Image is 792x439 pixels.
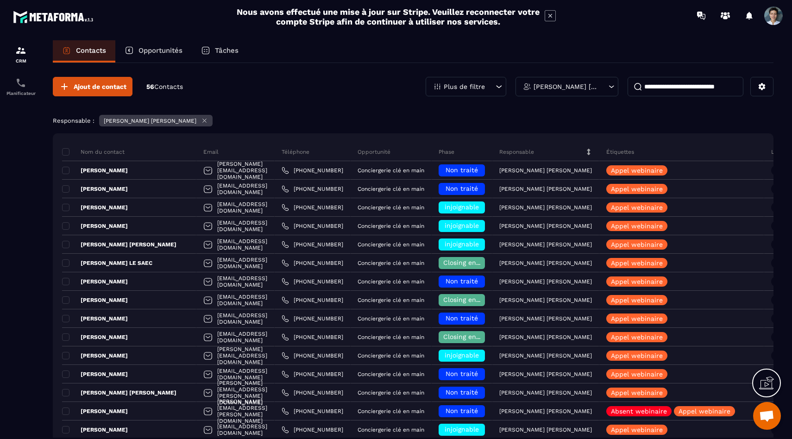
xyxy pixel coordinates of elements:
p: CRM [2,58,39,63]
p: Appel webinaire [611,167,663,174]
a: [PHONE_NUMBER] [282,389,343,396]
a: formationformationCRM [2,38,39,70]
h2: Nous avons effectué une mise à jour sur Stripe. Veuillez reconnecter votre compte Stripe afin de ... [236,7,540,26]
div: Ouvrir le chat [753,402,781,430]
p: Conciergerie clé en main [358,315,424,322]
span: Non traité [446,389,478,396]
p: [PERSON_NAME] [PERSON_NAME] [499,389,592,396]
p: Conciergerie clé en main [358,426,424,433]
span: Closing en cours [443,259,496,266]
p: Nom du contact [62,148,125,156]
p: Appel webinaire [611,315,663,322]
p: [PERSON_NAME] [PERSON_NAME] [499,278,592,285]
p: [PERSON_NAME] [62,408,128,415]
p: Conciergerie clé en main [358,278,424,285]
p: [PERSON_NAME] [62,278,128,285]
p: [PERSON_NAME] [PERSON_NAME] [499,167,592,174]
p: [PERSON_NAME] [PERSON_NAME] [62,241,176,248]
p: [PERSON_NAME] [PERSON_NAME] [499,352,592,359]
p: Opportunités [138,46,182,55]
p: [PERSON_NAME] [62,185,128,193]
p: [PERSON_NAME] [PERSON_NAME] [499,315,592,322]
span: Non traité [446,277,478,285]
a: [PHONE_NUMBER] [282,241,343,248]
p: Appel webinaire [611,204,663,211]
p: Conciergerie clé en main [358,334,424,340]
span: injoignable [445,426,479,433]
p: Appel webinaire [611,241,663,248]
p: [PERSON_NAME] [62,426,128,433]
p: [PERSON_NAME] [PERSON_NAME] [499,297,592,303]
p: Email [203,148,219,156]
p: Conciergerie clé en main [358,352,424,359]
p: [PERSON_NAME] [PERSON_NAME] [499,408,592,414]
span: Ajout de contact [74,82,126,91]
a: [PHONE_NUMBER] [282,222,343,230]
p: [PERSON_NAME] LE SAEC [62,259,152,267]
p: Absent webinaire [611,408,667,414]
span: Non traité [446,370,478,377]
p: [PERSON_NAME] [62,370,128,378]
p: [PERSON_NAME] [PERSON_NAME] [62,389,176,396]
span: Closing en cours [443,296,496,303]
p: Conciergerie clé en main [358,408,424,414]
p: [PERSON_NAME] [62,333,128,341]
p: Plus de filtre [444,83,485,90]
a: [PHONE_NUMBER] [282,278,343,285]
p: Tâches [215,46,239,55]
span: injoignable [445,240,479,248]
p: [PERSON_NAME] [PERSON_NAME] [499,241,592,248]
span: Non traité [446,185,478,192]
a: schedulerschedulerPlanificateur [2,70,39,103]
p: Appel webinaire [611,297,663,303]
p: [PERSON_NAME] [62,167,128,174]
p: 56 [146,82,183,91]
p: [PERSON_NAME] [PERSON_NAME] [499,426,592,433]
p: Appel webinaire [679,408,730,414]
a: [PHONE_NUMBER] [282,426,343,433]
a: [PHONE_NUMBER] [282,333,343,341]
p: Conciergerie clé en main [358,167,424,174]
p: [PERSON_NAME] [62,296,128,304]
p: Étiquettes [606,148,634,156]
img: scheduler [15,77,26,88]
span: Contacts [154,83,183,90]
p: [PERSON_NAME] [62,204,128,211]
p: Responsable : [53,117,94,124]
span: injoignable [445,203,479,211]
p: Conciergerie clé en main [358,389,424,396]
p: Appel webinaire [611,426,663,433]
a: Tâches [192,40,248,63]
p: Conciergerie clé en main [358,241,424,248]
p: Liste [771,148,784,156]
p: Appel webinaire [611,223,663,229]
span: injoignable [445,222,479,229]
p: Appel webinaire [611,389,663,396]
a: [PHONE_NUMBER] [282,259,343,267]
p: Conciergerie clé en main [358,204,424,211]
span: Non traité [446,407,478,414]
a: [PHONE_NUMBER] [282,370,343,378]
p: Appel webinaire [611,334,663,340]
p: Opportunité [358,148,390,156]
p: Conciergerie clé en main [358,223,424,229]
p: [PERSON_NAME] [PERSON_NAME] [499,334,592,340]
p: Appel webinaire [611,260,663,266]
p: Conciergerie clé en main [358,297,424,303]
p: Contacts [76,46,106,55]
p: [PERSON_NAME] [PERSON_NAME] [499,223,592,229]
p: [PERSON_NAME] [PERSON_NAME] [499,204,592,211]
p: Appel webinaire [611,278,663,285]
img: formation [15,45,26,56]
p: Responsable [499,148,534,156]
p: [PERSON_NAME] [62,352,128,359]
a: Contacts [53,40,115,63]
p: Appel webinaire [611,352,663,359]
span: Closing en cours [443,333,496,340]
img: logo [13,8,96,25]
p: [PERSON_NAME] [PERSON_NAME] [499,371,592,377]
a: [PHONE_NUMBER] [282,315,343,322]
a: Opportunités [115,40,192,63]
a: [PHONE_NUMBER] [282,204,343,211]
p: [PERSON_NAME] [62,222,128,230]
